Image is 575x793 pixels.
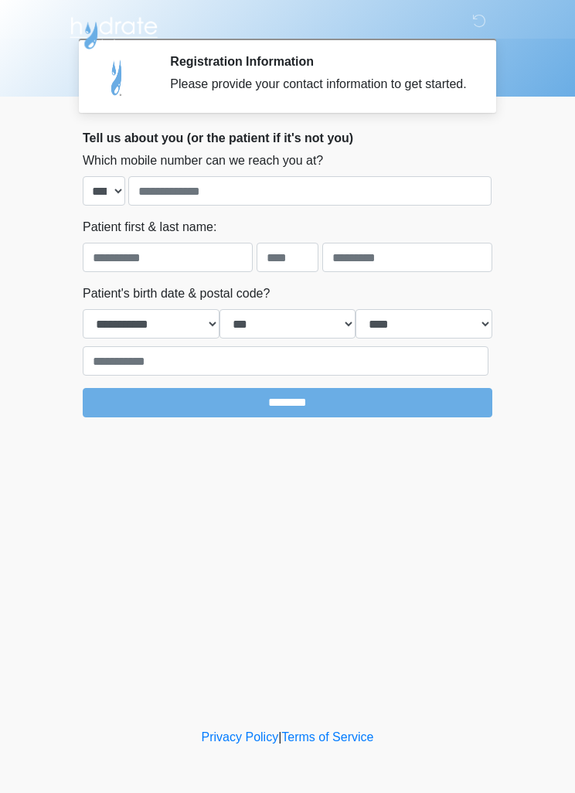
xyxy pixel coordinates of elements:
h2: Tell us about you (or the patient if it's not you) [83,131,492,145]
label: Patient first & last name: [83,218,216,237]
label: Patient's birth date & postal code? [83,284,270,303]
a: Terms of Service [281,730,373,744]
img: Hydrate IV Bar - Scottsdale Logo [67,12,160,50]
label: Which mobile number can we reach you at? [83,151,323,170]
div: Please provide your contact information to get started. [170,75,469,94]
a: Privacy Policy [202,730,279,744]
a: | [278,730,281,744]
img: Agent Avatar [94,54,141,100]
